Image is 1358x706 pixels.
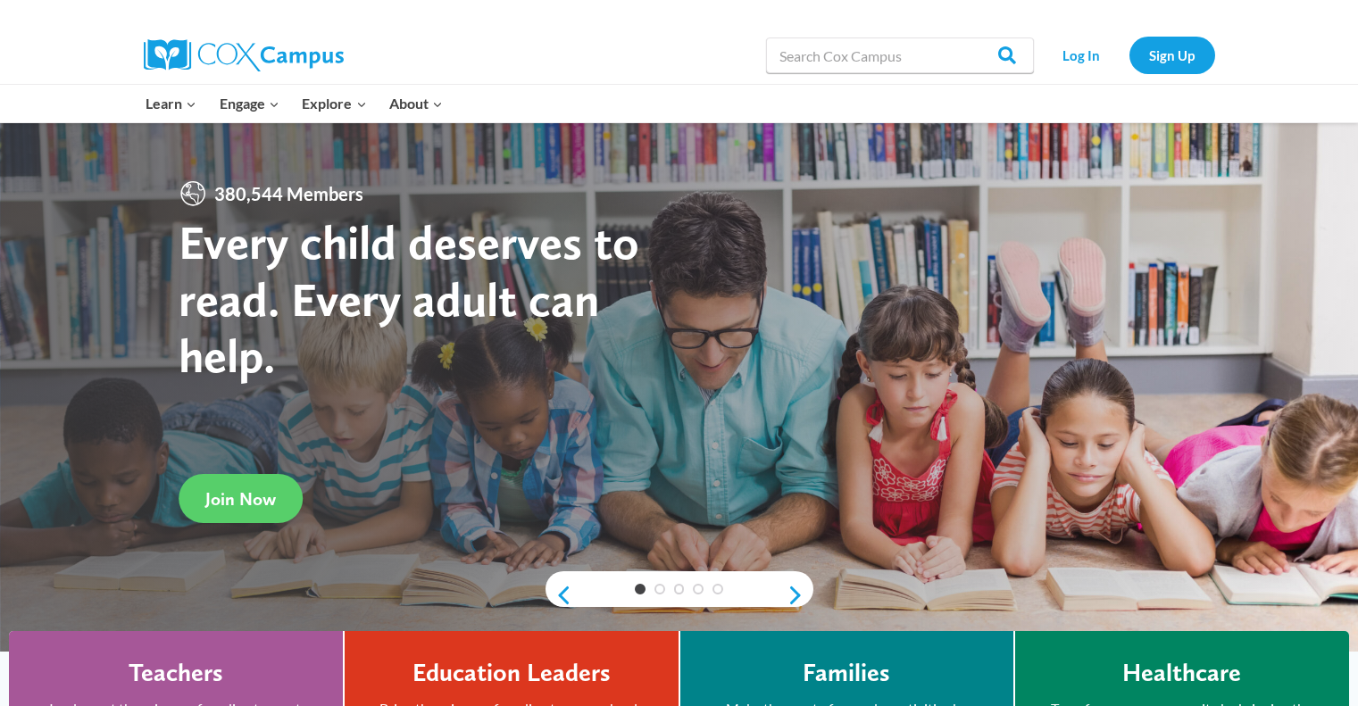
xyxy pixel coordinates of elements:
[220,92,279,115] span: Engage
[179,474,303,523] a: Join Now
[712,584,723,594] a: 5
[144,39,344,71] img: Cox Campus
[146,92,196,115] span: Learn
[205,488,276,510] span: Join Now
[129,658,223,688] h4: Teachers
[787,585,813,606] a: next
[546,577,813,613] div: content slider buttons
[389,92,443,115] span: About
[1129,37,1215,73] a: Sign Up
[766,37,1034,73] input: Search Cox Campus
[135,85,454,122] nav: Primary Navigation
[412,658,611,688] h4: Education Leaders
[546,585,572,606] a: previous
[1043,37,1215,73] nav: Secondary Navigation
[302,92,366,115] span: Explore
[674,584,685,594] a: 3
[179,213,639,384] strong: Every child deserves to read. Every adult can help.
[1043,37,1121,73] a: Log In
[207,179,371,208] span: 380,544 Members
[803,658,890,688] h4: Families
[654,584,665,594] a: 2
[693,584,704,594] a: 4
[635,584,646,594] a: 1
[1122,658,1241,688] h4: Healthcare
